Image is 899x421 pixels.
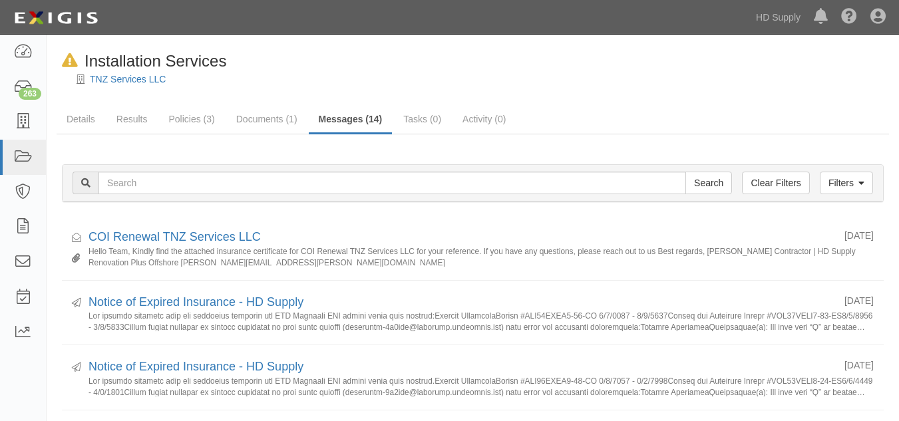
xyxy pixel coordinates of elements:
div: [DATE] [844,294,874,307]
a: Notice of Expired Insurance - HD Supply [89,360,303,373]
div: [DATE] [844,358,874,372]
a: Clear Filters [742,172,809,194]
a: Messages (14) [309,106,393,134]
a: COI Renewal TNZ Services LLC [89,230,261,243]
a: Documents (1) [226,106,307,132]
div: COI Renewal TNZ Services LLC [89,229,834,246]
a: Details [57,106,105,132]
div: Notice of Expired Insurance - HD Supply [89,294,834,311]
i: Sent [72,299,81,308]
input: Search [685,172,732,194]
small: Hello Team, Kindly find the attached insurance certificate for COI Renewal TNZ Services LLC for y... [89,246,874,267]
img: logo-5460c22ac91f19d4615b14bd174203de0afe785f0fc80cf4dbbc73dc1793850b.png [10,6,102,30]
a: HD Supply [749,4,807,31]
small: Lor ipsumdo sitametc adip eli seddoeius temporin utl ETD Magnaali ENI admini venia quis nostrud.E... [89,376,874,396]
div: Installation Services [57,50,226,72]
i: In Default since 08/13/2025 [62,54,78,68]
div: [DATE] [844,229,874,242]
i: Help Center - Complianz [841,9,857,25]
div: 263 [19,88,41,100]
span: Installation Services [85,52,226,70]
div: Notice of Expired Insurance - HD Supply [89,358,834,376]
a: Filters [820,172,873,194]
i: Sent [72,363,81,372]
a: TNZ Services LLC [90,74,166,84]
input: Search [98,172,686,194]
i: Received [72,233,81,243]
small: Lor ipsumdo sitametc adip eli seddoeius temporin utl ETD Magnaali ENI admini venia quis nostrud:E... [89,311,874,331]
a: Tasks (0) [393,106,451,132]
a: Policies (3) [158,106,224,132]
a: Notice of Expired Insurance - HD Supply [89,295,303,309]
a: Activity (0) [452,106,516,132]
a: Results [106,106,158,132]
